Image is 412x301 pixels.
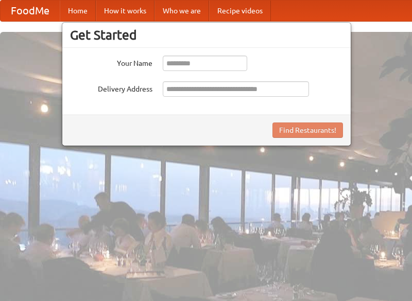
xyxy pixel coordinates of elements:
h3: Get Started [70,27,343,43]
a: FoodMe [1,1,60,21]
button: Find Restaurants! [272,122,343,138]
label: Your Name [70,56,152,68]
a: How it works [96,1,154,21]
a: Home [60,1,96,21]
a: Who we are [154,1,209,21]
a: Recipe videos [209,1,271,21]
label: Delivery Address [70,81,152,94]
